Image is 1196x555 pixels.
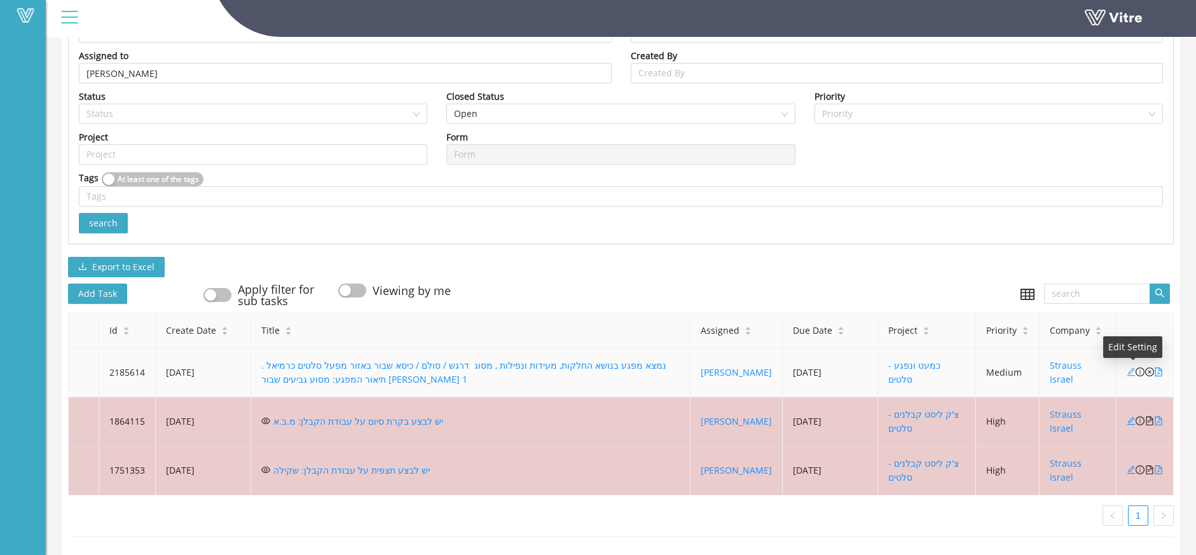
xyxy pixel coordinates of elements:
a: צ'ק ליסט קבלנים - סלטים [888,457,959,483]
li: Next Page [1153,505,1174,526]
span: Export to Excel [92,260,155,274]
a: [PERSON_NAME] [701,366,772,378]
a: file-pdf [1154,464,1163,476]
span: Create Date [166,324,216,338]
span: search [1155,288,1165,299]
a: Add Task [68,285,140,300]
span: download [78,262,87,272]
span: eye [261,416,270,425]
td: [DATE] [783,397,878,446]
a: file-pdf [1154,415,1163,427]
span: caret-down [285,330,292,337]
div: Form [446,130,468,144]
span: caret-up [1095,325,1102,332]
td: High [976,446,1040,495]
button: search [1150,284,1170,304]
a: [PERSON_NAME] [701,464,772,476]
a: יש לבצע תצפית על עבודת הקבלן: שקילה [273,464,430,476]
span: Open [454,104,787,123]
span: caret-down [923,330,930,337]
span: edit [1127,465,1136,474]
a: Strauss Israel [1050,457,1082,483]
button: left [1103,505,1123,526]
span: eye [261,465,270,474]
span: caret-down [837,330,844,337]
span: caret-down [221,330,228,337]
button: right [1153,505,1174,526]
a: edit [1127,464,1136,476]
a: כמעט ונפגע - סלטים [888,359,940,385]
td: Medium [976,348,1040,397]
a: file-pdf [1154,366,1163,378]
td: 1864115 [99,397,156,446]
input: search [1044,284,1150,304]
span: caret-down [745,330,752,337]
span: info-circle [1136,416,1144,425]
td: [DATE] [783,348,878,397]
td: 1751353 [99,446,156,495]
td: [DATE] [156,446,251,495]
a: Strauss Israel [1050,359,1082,385]
span: At least one of the tags [118,172,199,186]
a: edit [1127,415,1136,427]
span: right [1160,512,1167,519]
button: downloadExport to Excel [68,257,165,277]
div: Status [79,90,106,104]
span: file-pdf [1154,416,1163,425]
div: Priority [815,90,845,104]
span: caret-down [1095,330,1102,337]
span: caret-up [745,325,752,332]
li: 1 [1128,505,1148,526]
td: High [976,397,1040,446]
div: Project [79,130,108,144]
div: Tags [79,171,99,186]
td: 2185614 [99,348,156,397]
div: Created By [631,49,677,63]
span: caret-up [837,325,844,332]
a: Strauss Israel [1050,408,1082,434]
span: caret-up [221,325,228,332]
a: נמצא מפגע בנושא החלקות, מעידות ונפילות , מסוג דרגש / סולם / כיסא שבור באזור מפעל סלטים כרמיאל . ת... [261,359,666,385]
span: file-text [1145,465,1154,474]
span: Id [109,324,118,338]
span: edit [1127,367,1136,376]
div: Apply filter for sub tasks [238,284,320,306]
a: 1 [1129,506,1148,525]
span: Due Date [793,324,832,338]
td: [DATE] [156,397,251,446]
div: Closed Status [446,90,504,104]
span: info-circle [1136,367,1144,376]
span: info-circle [1136,465,1144,474]
span: caret-down [1022,330,1029,337]
span: Company [1050,324,1090,338]
span: left [1109,512,1117,519]
li: Previous Page [1103,505,1123,526]
a: צ'ק ליסט קבלנים - סלטים [888,408,959,434]
span: search [89,216,118,230]
div: Viewing by me [373,285,451,296]
td: [DATE] [783,446,878,495]
span: caret-up [285,325,292,332]
button: search [79,213,128,233]
td: [DATE] [156,348,251,397]
span: Add Task [68,284,127,304]
span: Project [888,324,918,338]
span: caret-down [123,330,130,337]
span: table [1021,287,1034,301]
span: Title [261,324,280,338]
div: Assigned to [79,49,128,63]
a: יש לבצע בקרת סיום על עבודת הקבלן: מ.ב.א [273,415,443,427]
span: caret-up [123,325,130,332]
span: Priority [986,324,1017,338]
a: edit [1127,366,1136,378]
span: edit [1127,416,1136,425]
span: file-text [1145,416,1154,425]
span: caret-up [923,325,930,332]
a: [PERSON_NAME] [701,415,772,427]
span: close-circle [1145,367,1154,376]
span: file-pdf [1154,465,1163,474]
span: file-pdf [1154,367,1163,376]
span: caret-up [1022,325,1029,332]
span: Assigned [701,324,739,338]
